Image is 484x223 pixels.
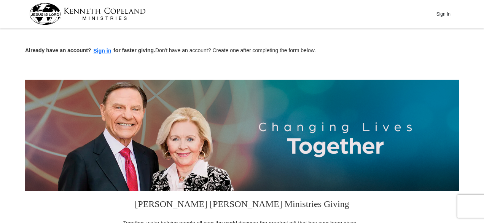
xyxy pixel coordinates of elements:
[25,47,155,53] strong: Already have an account? for faster giving.
[432,8,455,20] button: Sign In
[118,191,366,219] h3: [PERSON_NAME] [PERSON_NAME] Ministries Giving
[91,47,114,55] button: Sign in
[25,47,459,55] p: Don't have an account? Create one after completing the form below.
[29,3,146,25] img: kcm-header-logo.svg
